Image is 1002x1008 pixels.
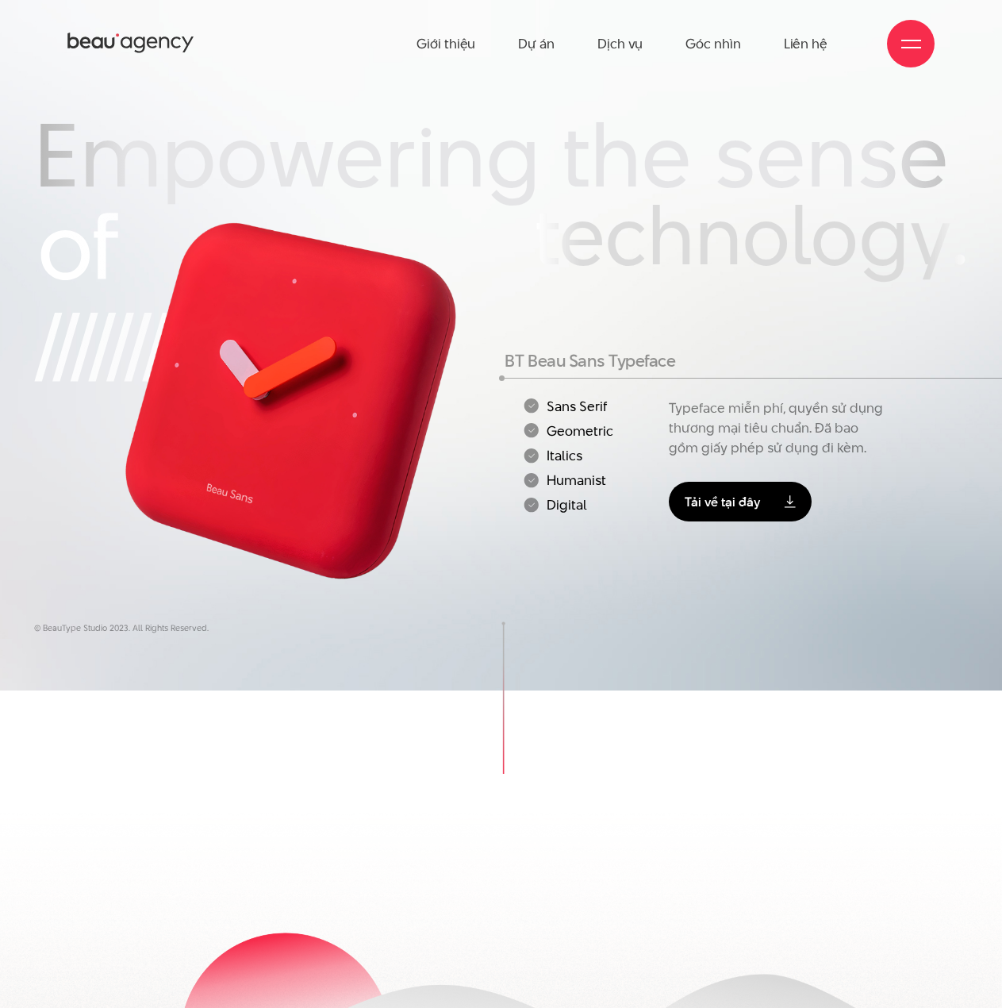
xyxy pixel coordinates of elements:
[524,423,660,438] li: Geometric
[34,111,968,209] h2: Empowering the sense
[669,398,890,458] p: Typeface miễn phí, quyền sử dụng thương mại tiêu chuẩn. Đã bao gồm giấy phép sử dụng đi kèm.
[524,398,660,414] li: Sans Serif
[34,622,968,635] p: © BeauType Studio 2023. All Rights Reserved.
[534,194,968,285] h2: technology.
[524,498,660,513] li: Digital
[34,213,296,382] img: hero-sharp-1.svg
[113,209,478,599] img: This is Image
[669,482,812,521] a: Tải về tại đây
[505,352,889,370] h3: BT Beau Sans Typeface
[524,448,660,463] li: Italics
[524,473,660,488] li: Humanist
